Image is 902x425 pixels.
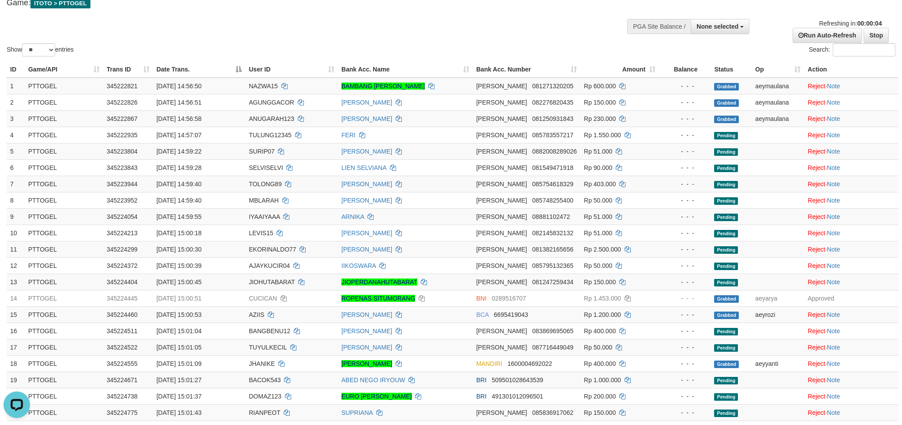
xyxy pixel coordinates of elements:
a: Reject [808,99,825,106]
span: Refreshing in: [819,20,882,27]
span: BNI [476,295,487,302]
span: [PERSON_NAME] [476,278,527,286]
span: Rp 600.000 [584,83,616,90]
span: [DATE] 14:59:40 [157,181,202,188]
span: Grabbed [714,312,739,319]
span: 345223952 [107,197,138,204]
th: Action [804,61,898,78]
span: Rp 230.000 [584,115,616,122]
td: · [804,323,898,339]
button: None selected [691,19,749,34]
div: - - - [662,261,707,270]
th: Status [711,61,752,78]
button: Open LiveChat chat widget [4,4,30,30]
span: [DATE] 14:59:28 [157,164,202,171]
div: - - - [662,294,707,303]
span: Pending [714,263,738,270]
a: ARNIKA [341,213,364,220]
input: Search: [833,43,895,56]
span: Rp 50.000 [584,197,613,204]
span: LEVIS15 [249,229,273,237]
span: 345223843 [107,164,138,171]
span: SURIP07 [249,148,274,155]
span: None selected [696,23,738,30]
a: JIOPERDANAHUTABARAT [341,278,417,286]
select: Showentries [22,43,55,56]
a: Reject [808,344,825,351]
td: · [804,339,898,355]
a: Reject [808,164,825,171]
td: PTTOGEL [25,241,103,257]
span: Pending [714,132,738,139]
th: ID [7,61,25,78]
th: Balance [659,61,711,78]
td: · [804,143,898,159]
td: PTTOGEL [25,176,103,192]
a: LIEN SELVIANA [341,164,386,171]
a: IIKOSWARA [341,262,376,269]
td: 18 [7,355,25,372]
span: Rp 1.550.000 [584,132,621,139]
span: Copy 0289516707 to clipboard [492,295,526,302]
span: Copy 082145832132 to clipboard [532,229,573,237]
span: [PERSON_NAME] [476,99,527,106]
span: Copy 081271320205 to clipboard [532,83,573,90]
span: 345224522 [107,344,138,351]
td: PTTOGEL [25,127,103,143]
a: FERI [341,132,356,139]
span: Copy 0882008289026 to clipboard [532,148,577,155]
span: [DATE] 14:59:22 [157,148,202,155]
a: [PERSON_NAME] [341,229,392,237]
th: Amount: activate to sort column ascending [580,61,659,78]
div: - - - [662,245,707,254]
span: Pending [714,328,738,335]
span: Copy 085748255400 to clipboard [532,197,573,204]
span: 345224404 [107,278,138,286]
span: Pending [714,214,738,221]
a: Reject [808,376,825,384]
span: [PERSON_NAME] [476,229,527,237]
div: - - - [662,98,707,107]
th: Bank Acc. Number: activate to sort column ascending [473,61,580,78]
a: Reject [808,327,825,335]
td: PTTOGEL [25,323,103,339]
span: Copy 08881102472 to clipboard [532,213,570,220]
span: 345223804 [107,148,138,155]
a: SUPRIANA [341,409,373,416]
span: Rp 1.453.000 [584,295,621,302]
td: 6 [7,159,25,176]
td: · [804,257,898,274]
span: 345222826 [107,99,138,106]
td: 2 [7,94,25,110]
span: [DATE] 15:00:45 [157,278,202,286]
td: PTTOGEL [25,78,103,94]
td: 19 [7,372,25,388]
td: 4 [7,127,25,143]
a: [PERSON_NAME] [341,246,392,253]
span: [DATE] 14:56:51 [157,99,202,106]
th: Date Trans.: activate to sort column descending [153,61,246,78]
a: BAMBANG [PERSON_NAME] [341,83,425,90]
td: aeyarya [752,290,804,306]
div: - - - [662,359,707,368]
span: 345224460 [107,311,138,318]
span: Rp 51.000 [584,229,613,237]
span: Rp 403.000 [584,181,616,188]
td: PTTOGEL [25,192,103,208]
td: · [804,192,898,208]
td: 7 [7,176,25,192]
span: 345224671 [107,376,138,384]
span: Rp 150.000 [584,99,616,106]
span: Pending [714,230,738,237]
td: PTTOGEL [25,290,103,306]
span: Copy 081549471918 to clipboard [532,164,573,171]
span: AZIIS [249,311,264,318]
div: - - - [662,180,707,188]
span: BANGBENU12 [249,327,290,335]
td: aeymaulana [752,78,804,94]
span: [PERSON_NAME] [476,181,527,188]
a: Reject [808,393,825,400]
td: 17 [7,339,25,355]
span: AJAYKUCIR04 [249,262,290,269]
a: Note [827,229,840,237]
